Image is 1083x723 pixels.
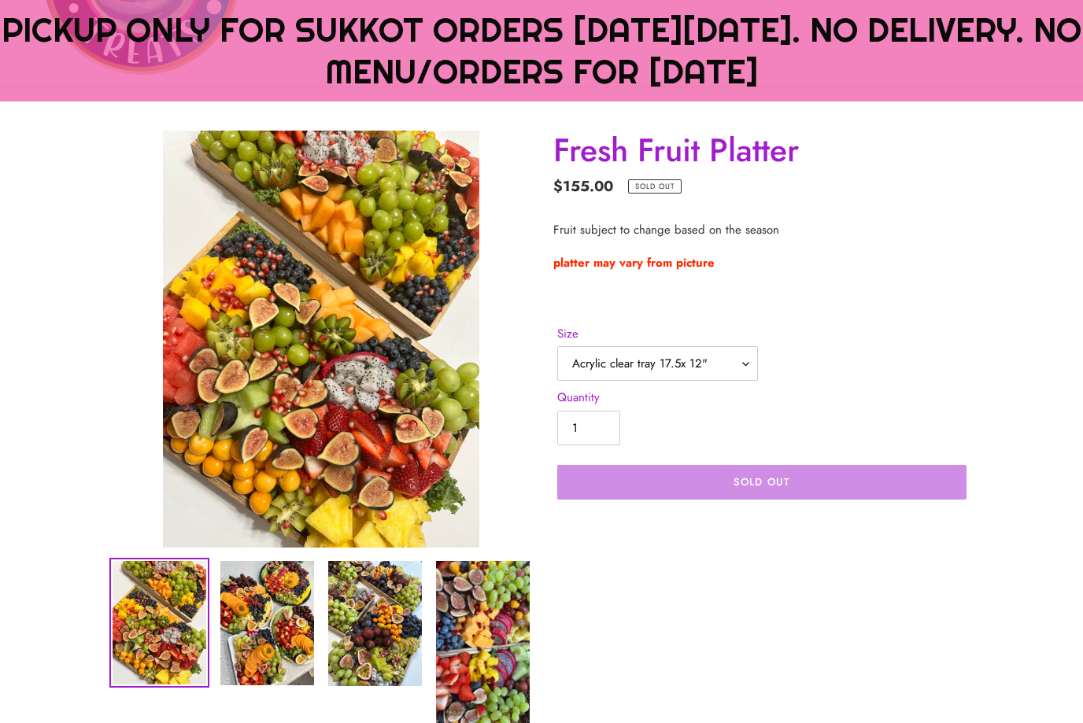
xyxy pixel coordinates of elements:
[111,559,208,686] img: Load image into Gallery viewer, Fresh Fruit Platter
[557,389,758,407] label: Quantity
[553,254,715,271] strong: platter may vary from picture
[553,221,970,239] p: Fruit subject to change based on the season
[557,465,967,500] button: Sold out
[557,325,758,343] label: Size
[635,183,675,190] span: Sold out
[734,474,789,489] span: Sold out
[553,131,970,169] h1: Fresh Fruit Platter
[2,9,1081,92] span: PICKUP ONLY FOR SUKKOT ORDERS [DATE][DATE]. NO DELIVERY. NO MENU/ORDERS FOR [DATE]
[553,175,613,197] span: $155.00
[327,559,423,688] img: Load image into Gallery viewer, Fresh Fruit Platter
[219,559,316,687] img: Load image into Gallery viewer, Fresh Fruit Platter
